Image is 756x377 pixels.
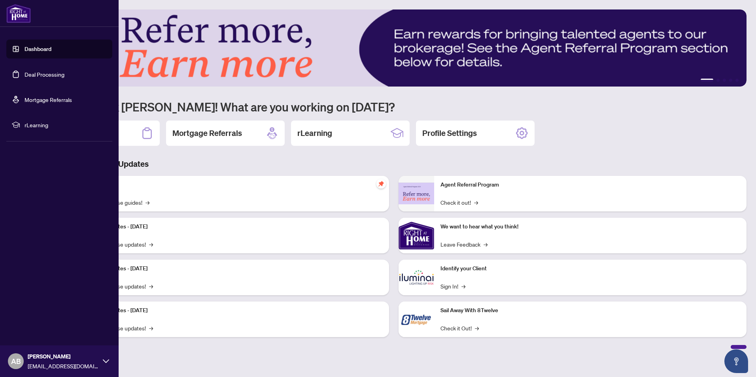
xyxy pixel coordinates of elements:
span: → [461,282,465,290]
span: [PERSON_NAME] [28,352,99,361]
a: Sign In!→ [440,282,465,290]
button: 4 [729,79,732,82]
p: Sail Away With 8Twelve [440,306,740,315]
button: 1 [701,79,713,82]
h2: rLearning [297,128,332,139]
button: Open asap [724,349,748,373]
h1: Welcome back [PERSON_NAME]! What are you working on [DATE]? [41,99,747,114]
a: Deal Processing [25,71,64,78]
a: Check it out!→ [440,198,478,207]
p: Platform Updates - [DATE] [83,222,383,231]
img: Sail Away With 8Twelve [399,302,434,337]
span: → [484,240,488,249]
a: Dashboard [25,45,51,53]
a: Check it Out!→ [440,324,479,332]
button: 3 [723,79,726,82]
span: AB [11,356,21,367]
p: Agent Referral Program [440,181,740,189]
img: logo [6,4,31,23]
button: 2 [716,79,720,82]
a: Leave Feedback→ [440,240,488,249]
h3: Brokerage & Industry Updates [41,158,747,170]
span: → [474,198,478,207]
img: Identify your Client [399,260,434,295]
span: → [149,240,153,249]
span: → [149,282,153,290]
span: → [475,324,479,332]
h2: Profile Settings [422,128,477,139]
p: We want to hear what you think! [440,222,740,231]
img: We want to hear what you think! [399,218,434,253]
h2: Mortgage Referrals [172,128,242,139]
span: → [149,324,153,332]
img: Agent Referral Program [399,183,434,204]
a: Mortgage Referrals [25,96,72,103]
p: Self-Help [83,181,383,189]
img: Slide 0 [41,9,747,87]
span: pushpin [376,179,386,188]
p: Platform Updates - [DATE] [83,306,383,315]
p: Identify your Client [440,264,740,273]
p: Platform Updates - [DATE] [83,264,383,273]
button: 5 [735,79,739,82]
span: [EMAIL_ADDRESS][DOMAIN_NAME] [28,362,99,370]
span: rLearning [25,121,107,129]
span: → [146,198,149,207]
